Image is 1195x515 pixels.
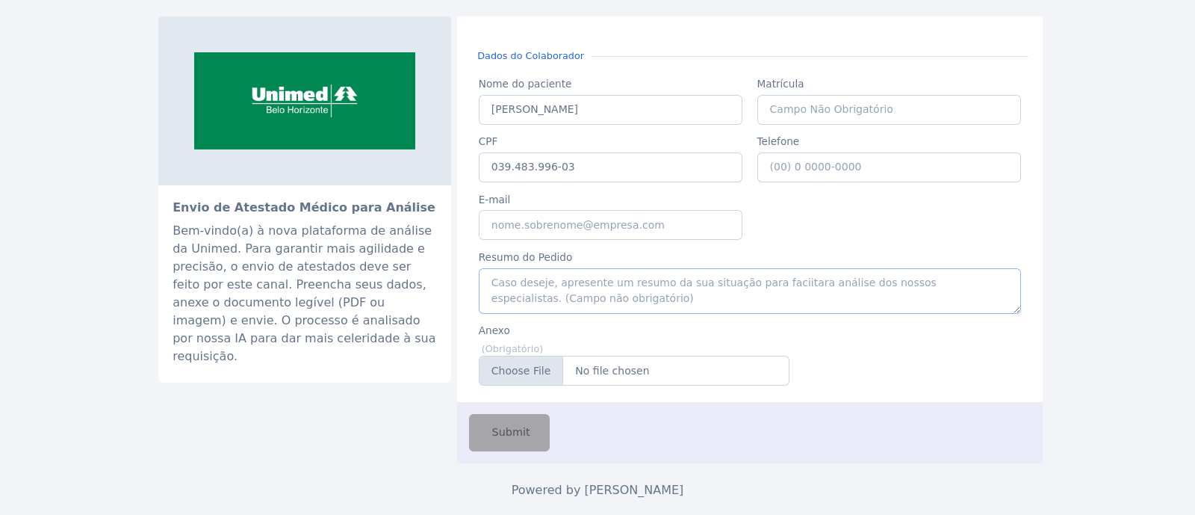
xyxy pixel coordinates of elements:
input: 000.000.000-00 [479,152,743,182]
input: (00) 0 0000-0000 [757,152,1022,182]
input: Preencha aqui seu nome completo [479,95,743,125]
input: Anexe-se aqui seu atestado (PDF ou Imagem) [479,356,789,386]
label: E-mail [479,192,743,207]
label: Telefone [757,134,1022,149]
span: Powered by [PERSON_NAME] [512,483,684,497]
small: (Obrigatório) [482,343,543,354]
label: CPF [479,134,743,149]
div: Bem-vindo(a) à nova plataforma de análise da Unimed. Para garantir mais agilidade e precisão, o e... [173,222,437,366]
h2: Envio de Atestado Médico para Análise [173,200,437,216]
small: Dados do Colaborador [471,49,590,63]
label: Matrícula [757,76,1022,91]
img: sistemaocemg.coop.br-unimed-bh-e-eleita-a-melhor-empresa-de-planos-de-saude-do-brasil-giro-2.png [158,16,451,185]
label: Nome do paciente [479,76,743,91]
input: Campo Não Obrigatório [757,95,1022,125]
label: Anexo [479,323,789,338]
input: nome.sobrenome@empresa.com [479,210,743,240]
label: Resumo do Pedido [479,250,1021,265]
